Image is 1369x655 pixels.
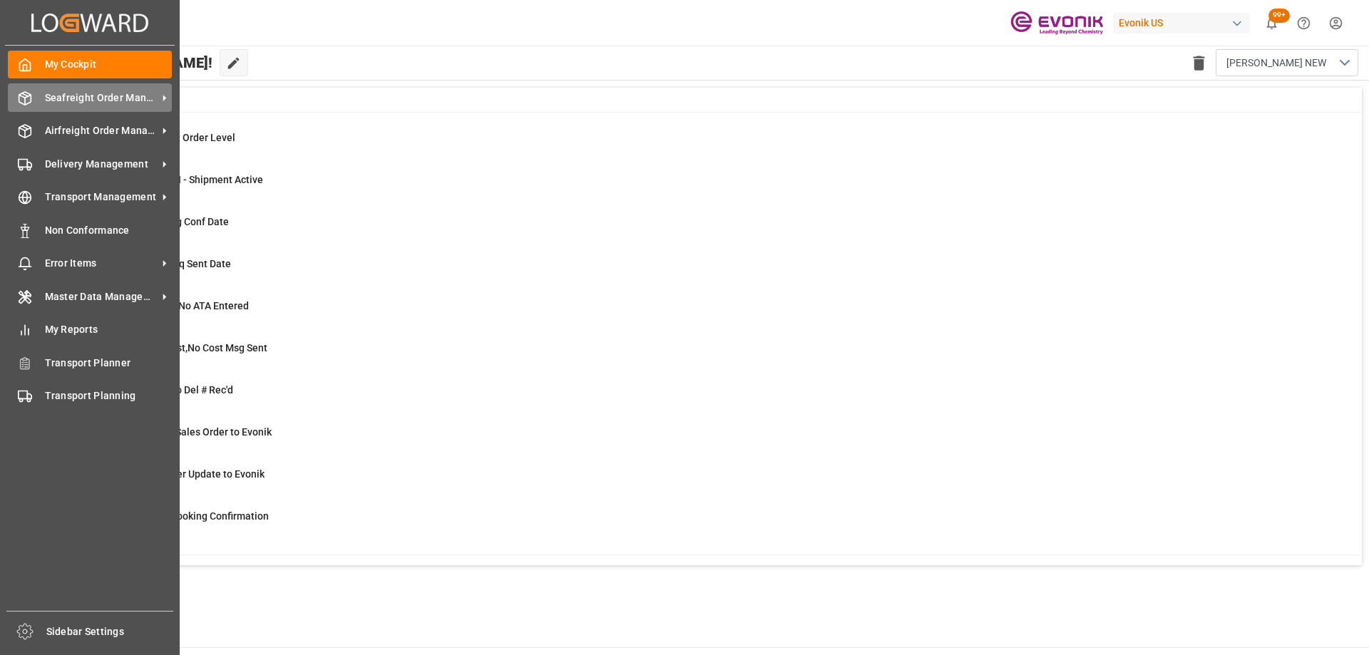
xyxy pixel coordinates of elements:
span: Airfreight Order Management [45,123,158,138]
span: ABS: Missing Booking Confirmation [109,510,269,522]
button: Help Center [1288,7,1320,39]
a: My Reports [8,316,172,344]
a: 0MOT Missing at Order LevelSales Order-IVPO [73,130,1344,160]
a: 0Error on Initial Sales Order to EvonikShipment [73,425,1344,455]
a: 0Pending Bkg Request sent to ABS [73,551,1344,581]
span: ETD>3 Days Past,No Cost Msg Sent [109,342,267,354]
span: My Reports [45,322,173,337]
a: Non Conformance [8,216,172,244]
span: Delivery Management [45,157,158,172]
a: 42ABS: No Init Bkg Conf DateShipment [73,215,1344,244]
a: 29ETD>3 Days Past,No Cost Msg SentShipment [73,341,1344,371]
span: Hello [PERSON_NAME]! [59,49,212,76]
div: Evonik US [1113,13,1250,33]
span: Deactivated EDI - Shipment Active [109,174,263,185]
a: Transport Planning [8,382,172,410]
button: open menu [1216,49,1358,76]
a: My Cockpit [8,51,172,78]
span: Error on Initial Sales Order to Evonik [109,426,272,438]
span: Transport Management [45,190,158,205]
img: Evonik-brand-mark-Deep-Purple-RGB.jpeg_1700498283.jpeg [1010,11,1103,36]
button: Evonik US [1113,9,1256,36]
span: My Cockpit [45,57,173,72]
span: Pending Bkg Request sent to ABS [109,552,260,564]
a: 5ABS: No Bkg Req Sent DateShipment [73,257,1344,287]
a: Transport Planner [8,349,172,376]
span: Non Conformance [45,223,173,238]
span: Transport Planning [45,388,173,403]
span: [PERSON_NAME] NEW [1226,56,1326,71]
a: 32ABS: Missing Booking ConfirmationShipment [73,509,1344,539]
span: 99+ [1268,9,1290,23]
a: 0Deactivated EDI - Shipment ActiveShipment [73,172,1344,202]
span: Seafreight Order Management [45,91,158,105]
span: Error Sales Order Update to Evonik [109,468,265,480]
a: 0Error Sales Order Update to EvonikShipment [73,467,1344,497]
button: show 100 new notifications [1256,7,1288,39]
a: 8ETD < 3 Days,No Del # Rec'dShipment [73,383,1344,413]
span: Sidebar Settings [46,624,174,639]
a: 16ETA > 10 Days , No ATA EnteredShipment [73,299,1344,329]
span: Error Items [45,256,158,271]
span: Master Data Management [45,289,158,304]
span: Transport Planner [45,356,173,371]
